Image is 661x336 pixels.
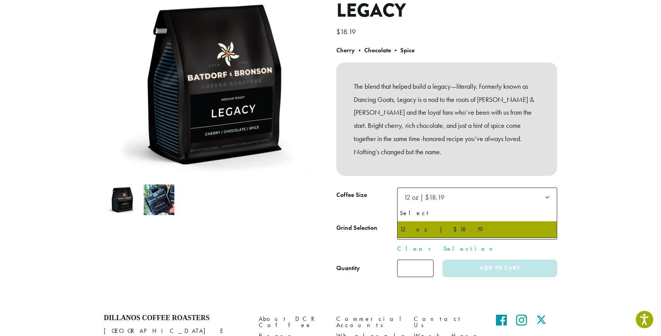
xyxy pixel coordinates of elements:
[144,184,174,215] img: Legacy - Image 2
[259,314,325,331] a: About DCR Coffee
[107,184,138,215] img: Legacy
[336,222,397,234] label: Grind Selection
[398,205,557,221] li: Select
[354,80,540,159] p: The blend that helped build a legacy—literally. Formerly known as Dancing Goats, Legacy is a nod ...
[442,260,557,277] button: Add to cart
[401,190,452,205] span: 12 oz | $18.19
[336,27,340,36] span: $
[397,260,434,277] input: Product quantity
[414,314,480,331] a: Contact Us
[336,190,397,201] label: Coffee Size
[397,188,557,207] span: 12 oz | $18.19
[336,27,358,36] bdi: 18.19
[104,314,247,322] h4: Dillanos Coffee Roasters
[336,314,402,331] a: Commercial Accounts
[400,224,554,235] div: 12 oz | $18.19
[336,46,415,54] b: Cherry • Chocolate • Spice
[336,264,360,273] div: Quantity
[404,193,444,202] span: 12 oz | $18.19
[397,244,557,253] a: Clear Selection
